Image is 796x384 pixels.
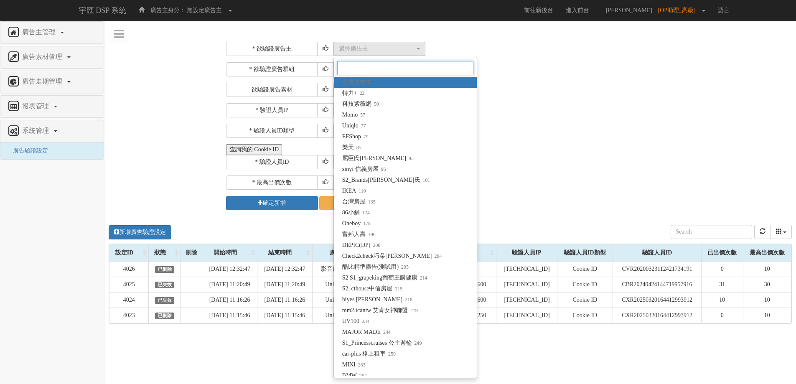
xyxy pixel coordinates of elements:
[356,362,366,368] small: 263
[613,244,701,261] div: 驗證人員ID
[496,308,557,323] td: [TECHNICAL_ID]
[342,78,371,86] span: 選擇廣告主
[202,261,257,277] td: [DATE] 12:32:47
[613,308,701,323] td: CXR20250320164412993912
[702,277,743,292] td: 31
[7,51,97,64] a: 廣告素材管理
[312,292,391,308] td: Unlimited_Direct Path
[342,241,380,249] span: DEPIC(DP)
[20,78,66,85] span: 廣告走期管理
[312,308,391,323] td: Unlimited_Direct Path
[313,244,391,261] div: 廣告群組名稱
[360,210,370,216] small: 174
[257,261,313,277] td: [DATE] 12:32:47
[342,100,379,108] span: 科技紫薇網
[109,261,149,277] td: 4026
[109,244,148,261] div: 設定ID
[399,264,409,270] small: 205
[557,244,613,261] div: 驗證人員ID類型
[20,102,53,109] span: 報表管理
[557,308,613,323] td: Cookie ID
[420,177,430,183] small: 101
[496,292,557,308] td: [TECHNICAL_ID]
[342,187,366,195] span: IKEA
[406,155,414,161] small: 93
[371,101,379,107] small: 50
[257,277,313,292] td: [DATE] 11:20:49
[20,127,53,134] span: 系統管理
[7,100,97,113] a: 報表管理
[357,373,367,379] small: 264
[361,221,371,226] small: 178
[333,42,425,56] button: 選擇廣告主
[358,112,365,118] small: 57
[557,277,613,292] td: Cookie ID
[342,176,430,184] span: S2_Brands[PERSON_NAME]氏
[202,308,257,323] td: [DATE] 11:15:46
[109,277,149,292] td: 4025
[7,147,48,154] span: 廣告驗證設定
[155,313,174,319] span: 已刪除
[702,292,743,308] td: 10
[743,292,791,308] td: 10
[342,111,365,119] span: Momo
[342,252,442,260] span: Check2check巧朵[PERSON_NAME]
[150,7,186,13] span: 廣告主身分：
[312,277,391,292] td: Unlimited_Direct Path
[743,277,791,292] td: 30
[354,145,361,150] small: 85
[366,231,376,237] small: 190
[20,28,60,36] span: 廣告主管理
[202,277,257,292] td: [DATE] 11:20:49
[109,225,171,239] a: 新增廣告驗證設定
[432,253,442,259] small: 204
[381,329,391,335] small: 244
[342,122,366,130] span: Uniqlo
[417,275,427,281] small: 214
[342,230,376,239] span: 富邦人壽
[702,244,743,261] div: 已出價次數
[342,285,402,293] span: S2_cthouse中信房屋
[408,308,418,313] small: 219
[109,292,149,308] td: 4024
[342,339,422,347] span: S1_Princesscruises 公主遊輪
[379,166,386,172] small: 96
[702,261,743,277] td: 0
[339,45,415,53] div: 選擇廣告主
[7,26,97,39] a: 廣告主管理
[319,196,411,210] a: 取消
[257,244,312,261] div: 結束時間
[257,292,313,308] td: [DATE] 11:16:26
[342,371,367,380] span: BMW
[342,154,414,163] span: 屈臣氏[PERSON_NAME]
[602,7,656,13] span: [PERSON_NAME]
[613,277,701,292] td: CBR20240424144719957916
[671,225,752,239] input: Search
[743,308,791,323] td: 10
[361,134,369,140] small: 79
[496,277,557,292] td: [TECHNICAL_ID]
[342,219,371,228] span: Oneboy
[181,244,202,261] div: 刪除
[771,225,792,239] button: columns
[342,361,366,369] span: MINI
[312,261,391,277] td: 影音廣告_VC180D_全域
[743,244,791,261] div: 最高出價次數
[359,318,369,324] small: 234
[149,244,181,261] div: 狀態
[702,308,743,323] td: 0
[109,308,149,323] td: 4023
[342,143,361,152] span: 樂天
[342,263,409,271] span: 酷比精準廣告(測試用)
[366,199,376,205] small: 135
[342,274,427,282] span: S2 S1_grapeking葡萄王購健康
[613,292,701,308] td: CXR20250320164412993912
[187,7,222,13] span: 無設定廣告主
[402,297,412,303] small: 218
[342,198,376,206] span: 台灣房屋
[771,225,792,239] div: Columns
[342,328,391,336] span: MAJOR MADE
[359,123,366,129] small: 77
[257,308,313,323] td: [DATE] 11:15:46
[342,317,369,326] span: UV100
